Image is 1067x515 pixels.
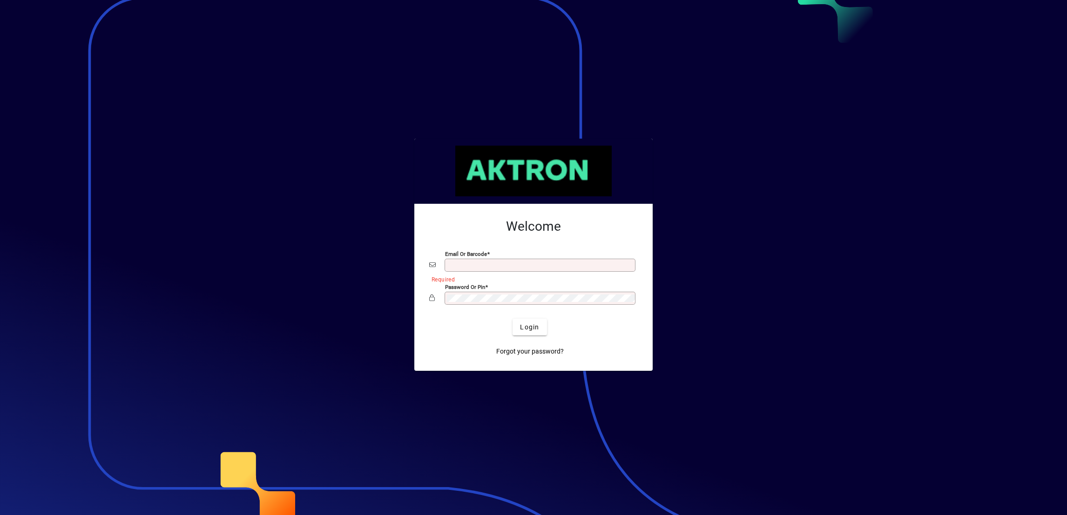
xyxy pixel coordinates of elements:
a: Forgot your password? [493,343,567,360]
mat-label: Email or Barcode [445,251,487,257]
mat-error: Required [432,274,630,284]
span: Login [520,322,539,332]
h2: Welcome [429,219,638,234]
span: Forgot your password? [496,347,564,356]
button: Login [513,319,547,335]
mat-label: Password or Pin [445,284,485,290]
